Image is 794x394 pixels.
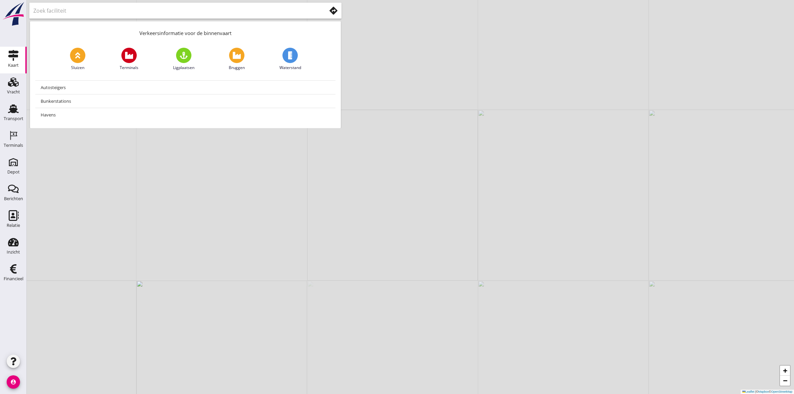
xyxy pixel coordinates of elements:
span: Bruggen [229,65,245,71]
div: Vracht [7,90,20,94]
a: OpenStreetMap [771,390,792,393]
a: Bruggen [229,48,245,71]
div: Verkeersinformatie voor de binnenvaart [30,21,341,42]
span: Waterstand [279,65,301,71]
span: Ligplaatsen [173,65,194,71]
div: Terminals [4,143,23,147]
a: Terminals [120,48,138,71]
a: Sluizen [70,48,85,71]
a: Leaflet [742,390,754,393]
a: Zoom out [780,376,790,386]
span: Sluizen [71,65,84,71]
span: − [783,376,787,385]
input: Zoek faciliteit [33,5,317,16]
div: Bunkerstations [41,97,330,105]
div: Relatie [7,223,20,228]
img: logo-small.a267ee39.svg [1,2,25,26]
div: Berichten [4,196,23,201]
div: © © [741,390,794,394]
div: Inzicht [7,250,20,254]
div: Transport [4,116,23,121]
a: Waterstand [279,48,301,71]
span: Terminals [120,65,138,71]
div: Havens [41,111,330,119]
div: Autosteigers [41,83,330,91]
div: Kaart [8,63,19,67]
a: Ligplaatsen [173,48,194,71]
div: Financieel [4,277,23,281]
i: account_circle [7,375,20,389]
a: Zoom in [780,366,790,376]
div: Depot [7,170,20,174]
span: + [783,366,787,375]
a: Mapbox [758,390,769,393]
